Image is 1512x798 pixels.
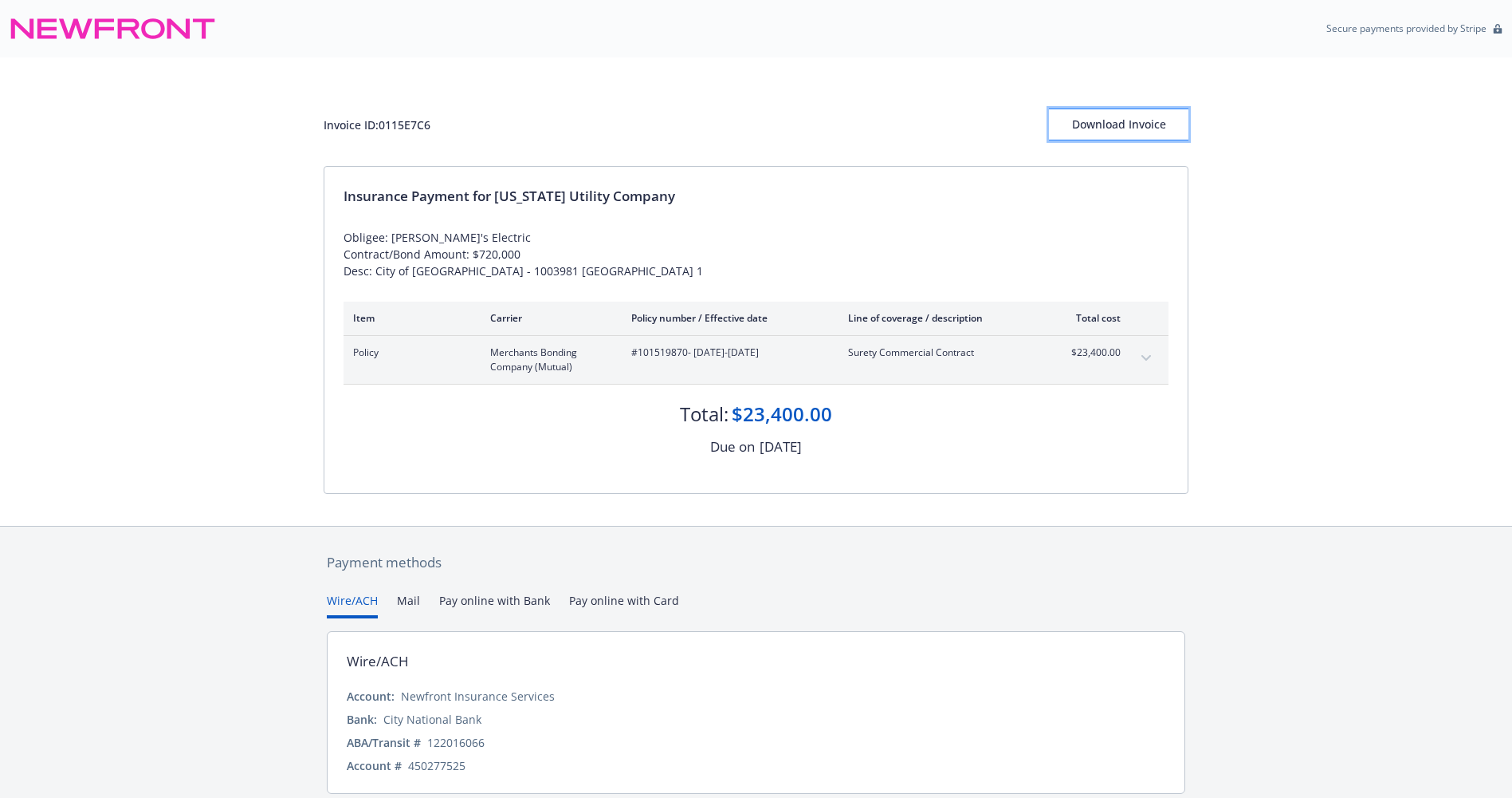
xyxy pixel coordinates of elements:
div: Invoice ID: 0115E7C6 [324,117,430,133]
div: Download Invoice [1049,109,1188,140]
span: Merchants Bonding Company (Mutual) [490,346,606,374]
div: Payment methods [327,552,1185,573]
div: ABA/Transit # [347,734,421,751]
div: City National Bank [383,711,481,728]
button: Download Invoice [1049,109,1188,140]
div: Item [353,311,465,325]
div: $23,400.00 [732,401,832,428]
span: $23,400.00 [1061,346,1121,360]
button: Mail [397,592,420,618]
div: Insurance Payment for [US_STATE] Utility Company [344,186,1168,207]
button: expand content [1133,346,1159,371]
div: Due on [710,437,755,457]
p: Secure payments provided by Stripe [1326,22,1486,35]
div: [DATE] [760,437,802,457]
div: Policy number / Effective date [631,311,823,325]
button: Pay online with Bank [439,592,550,618]
div: Line of coverage / description [848,311,1035,325]
span: Surety Commercial Contract [848,346,1035,360]
div: 450277525 [408,757,465,774]
span: #101519870 - [DATE]-[DATE] [631,346,823,360]
div: Bank: [347,711,377,728]
div: Obligee: [PERSON_NAME]'s Electric Contract/Bond Amount: $720,000 Desc: City of [GEOGRAPHIC_DATA] ... [344,229,1168,279]
div: 122016066 [427,734,485,751]
div: Carrier [490,311,606,325]
div: PolicyMerchants Bonding Company (Mutual)#101519870- [DATE]-[DATE]Surety Commercial Contract$23,40... [344,336,1168,384]
div: Wire/ACH [347,651,409,672]
button: Wire/ACH [327,592,378,618]
div: Account: [347,688,395,705]
div: Total: [680,401,729,428]
div: Newfront Insurance Services [401,688,555,705]
button: Pay online with Card [569,592,679,618]
span: Policy [353,346,465,360]
div: Account # [347,757,402,774]
div: Total cost [1061,311,1121,325]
